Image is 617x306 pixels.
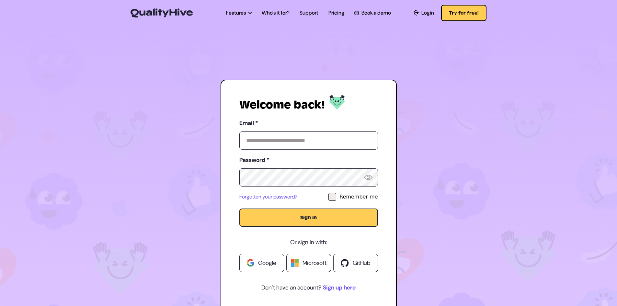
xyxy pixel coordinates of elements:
button: Try for free! [441,5,486,21]
img: Reveal Password [364,175,372,180]
a: Forgotten your password? [239,193,297,201]
a: Microsoft [286,254,331,272]
a: Who's it for? [262,9,290,17]
p: Don’t have an account? [239,282,378,293]
img: Google [247,259,254,267]
div: Remember me [339,193,378,201]
span: Login [421,9,434,17]
p: Or sign in with: [239,237,378,247]
label: Email * [239,118,378,128]
img: Windows [291,259,299,267]
label: Password * [239,155,378,165]
span: Google [258,258,276,267]
span: GitHub [353,258,371,267]
a: Support [300,9,318,17]
a: Pricing [328,9,344,17]
img: Log in to QualityHive [329,95,345,110]
img: Github [341,259,349,267]
img: Book a QualityHive Demo [354,11,359,15]
a: GitHub [333,254,378,272]
a: Book a demo [354,9,391,17]
a: Sign up here [323,282,356,293]
a: Login [414,9,434,17]
span: Microsoft [303,258,326,267]
img: QualityHive - Bug Tracking Tool [131,8,193,17]
a: Google [239,254,284,272]
a: Features [226,9,252,17]
button: Sign in [239,209,378,227]
h1: Welcome back! [239,98,325,111]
